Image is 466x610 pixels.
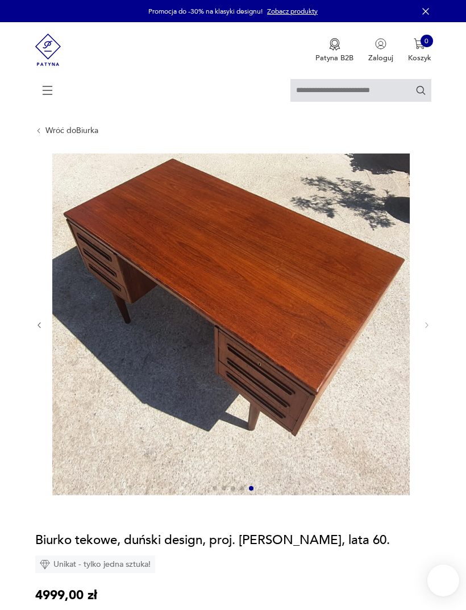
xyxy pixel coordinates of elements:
img: Zdjęcie produktu Biurko tekowe, duński design, proj. J. Svenstrup, Dania, lata 60. [52,153,410,495]
a: Zobacz produkty [267,7,318,16]
img: Ikonka użytkownika [375,38,386,49]
p: 4999,00 zł [35,587,97,604]
button: Patyna B2B [315,38,353,63]
button: Zaloguj [368,38,393,63]
button: 0Koszyk [408,38,431,63]
img: Ikona koszyka [414,38,425,49]
img: Patyna - sklep z meblami i dekoracjami vintage [35,22,61,77]
p: Zaloguj [368,53,393,63]
p: Koszyk [408,53,431,63]
a: Ikona medaluPatyna B2B [315,38,353,63]
iframe: Smartsupp widget button [427,565,459,596]
p: Patyna B2B [315,53,353,63]
div: 0 [421,35,433,47]
img: Ikona diamentu [40,559,50,570]
h1: Biurko tekowe, duński design, proj. [PERSON_NAME], lata 60. [35,532,390,549]
p: Promocja do -30% na klasyki designu! [148,7,263,16]
div: Unikat - tylko jedna sztuka! [35,555,155,573]
a: Wróć doBiurka [45,126,98,135]
button: Szukaj [415,85,426,96]
img: Ikona medalu [329,38,340,51]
